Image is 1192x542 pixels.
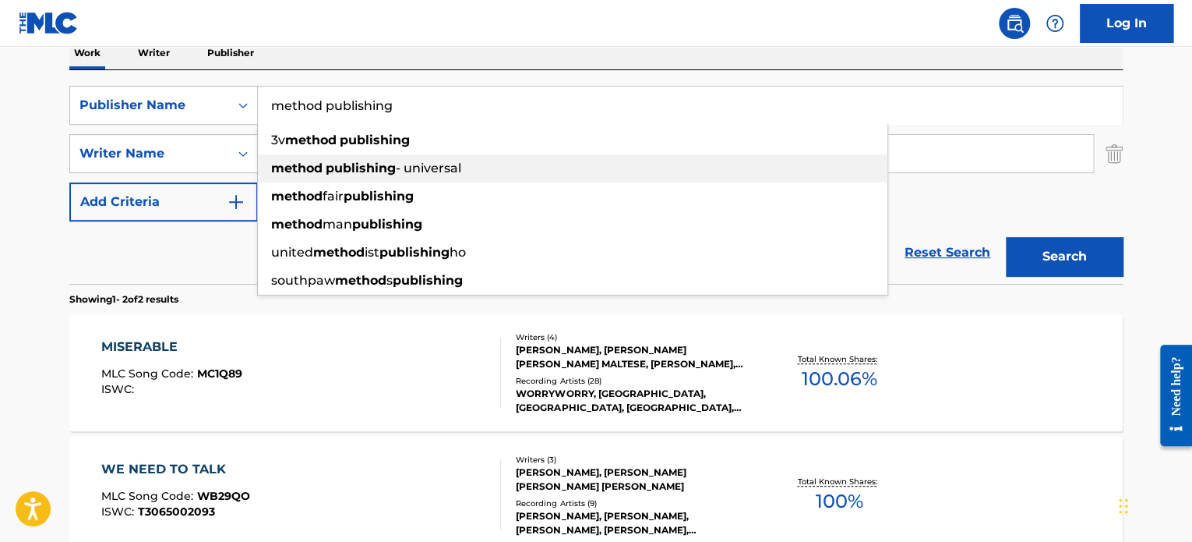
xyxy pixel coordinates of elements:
[197,489,250,503] span: WB29QO
[344,189,414,204] strong: publishing
[1005,14,1024,33] img: search
[396,161,461,175] span: - universal
[101,489,197,503] span: MLC Song Code :
[271,133,285,147] span: 3v
[69,314,1123,431] a: MISERABLEMLC Song Code:MC1Q89ISWC:Writers (4)[PERSON_NAME], [PERSON_NAME] [PERSON_NAME] MALTESE, ...
[326,161,396,175] strong: publishing
[79,96,220,115] div: Publisher Name
[815,487,862,515] span: 100 %
[19,12,79,34] img: MLC Logo
[101,460,250,479] div: WE NEED TO TALK
[1080,4,1173,43] a: Log In
[101,505,138,519] span: ISWC :
[450,245,466,260] span: ho
[801,365,876,393] span: 100.06 %
[516,387,751,415] div: WORRYWORRY, [GEOGRAPHIC_DATA], [GEOGRAPHIC_DATA], [GEOGRAPHIC_DATA], [GEOGRAPHIC_DATA]
[365,245,379,260] span: ist
[340,133,410,147] strong: publishing
[797,353,880,365] p: Total Known Shares:
[386,273,393,288] span: s
[323,189,344,204] span: fair
[69,182,258,221] button: Add Criteria
[271,161,323,175] strong: method
[999,8,1030,39] a: Public Search
[271,217,323,232] strong: method
[379,245,450,260] strong: publishing
[797,476,880,487] p: Total Known Shares:
[271,245,313,260] span: united
[1046,14,1064,33] img: help
[516,331,751,343] div: Writers ( 4 )
[323,217,352,232] span: man
[516,466,751,494] div: [PERSON_NAME], [PERSON_NAME] [PERSON_NAME] [PERSON_NAME]
[285,133,337,147] strong: method
[271,189,323,204] strong: method
[101,367,197,381] span: MLC Song Code :
[69,292,178,306] p: Showing 1 - 2 of 2 results
[516,509,751,537] div: [PERSON_NAME], [PERSON_NAME], [PERSON_NAME], [PERSON_NAME], [PERSON_NAME]
[203,37,259,69] p: Publisher
[138,505,215,519] span: T3065002093
[101,382,138,396] span: ISWC :
[271,273,335,288] span: southpaw
[197,367,242,381] span: MC1Q89
[393,273,463,288] strong: publishing
[69,86,1123,284] form: Search Form
[1006,237,1123,276] button: Search
[69,37,105,69] p: Work
[227,193,245,211] img: 9d2ae6d4665cec9f34b9.svg
[335,273,386,288] strong: method
[313,245,365,260] strong: method
[1148,333,1192,459] iframe: Resource Center
[897,236,998,270] a: Reset Search
[516,454,751,466] div: Writers ( 3 )
[1106,134,1123,173] img: Delete Criterion
[516,375,751,387] div: Recording Artists ( 28 )
[101,338,242,356] div: MISERABLE
[79,144,220,163] div: Writer Name
[352,217,422,232] strong: publishing
[516,343,751,371] div: [PERSON_NAME], [PERSON_NAME] [PERSON_NAME] MALTESE, [PERSON_NAME], [PERSON_NAME]
[516,498,751,509] div: Recording Artists ( 9 )
[1114,467,1192,542] iframe: Chat Widget
[133,37,175,69] p: Writer
[1119,483,1128,530] div: Drag
[1039,8,1070,39] div: Help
